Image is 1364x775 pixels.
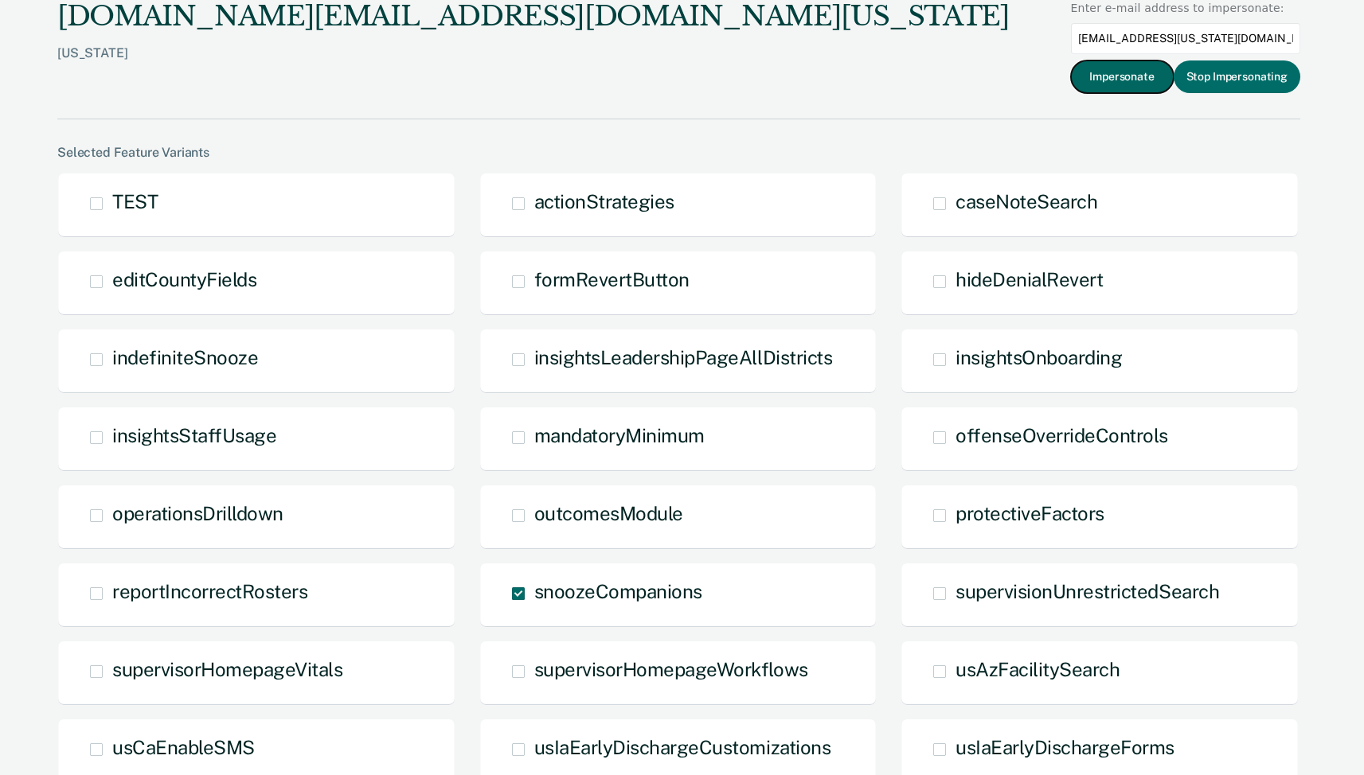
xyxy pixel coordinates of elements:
span: actionStrategies [534,190,674,212]
span: usIaEarlyDischargeCustomizations [534,736,831,758]
span: protectiveFactors [956,502,1104,524]
div: Selected Feature Variants [57,145,1300,160]
span: indefiniteSnooze [112,346,258,368]
span: reportIncorrectRosters [112,580,307,602]
span: outcomesModule [534,502,683,524]
span: supervisorHomepageVitals [112,658,342,680]
span: operationsDrilldown [112,502,283,524]
span: insightsLeadershipPageAllDistricts [534,346,833,368]
span: mandatoryMinimum [534,424,705,446]
button: Stop Impersonating [1174,60,1300,93]
button: Impersonate [1071,60,1174,93]
span: formRevertButton [534,268,690,290]
span: snoozeCompanions [534,580,702,602]
span: hideDenialRevert [956,268,1103,290]
span: insightsStaffUsage [112,424,276,446]
span: insightsOnboarding [956,346,1122,368]
span: editCountyFields [112,268,256,290]
span: supervisionUnrestrictedSearch [956,580,1219,602]
span: usIaEarlyDischargeForms [956,736,1174,758]
input: Enter an email to impersonate... [1071,23,1300,54]
span: usCaEnableSMS [112,736,255,758]
span: TEST [112,190,158,212]
div: [US_STATE] [57,45,1010,86]
span: usAzFacilitySearch [956,658,1120,680]
span: caseNoteSearch [956,190,1097,212]
span: supervisorHomepageWorkflows [534,658,808,680]
span: offenseOverrideControls [956,424,1168,446]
